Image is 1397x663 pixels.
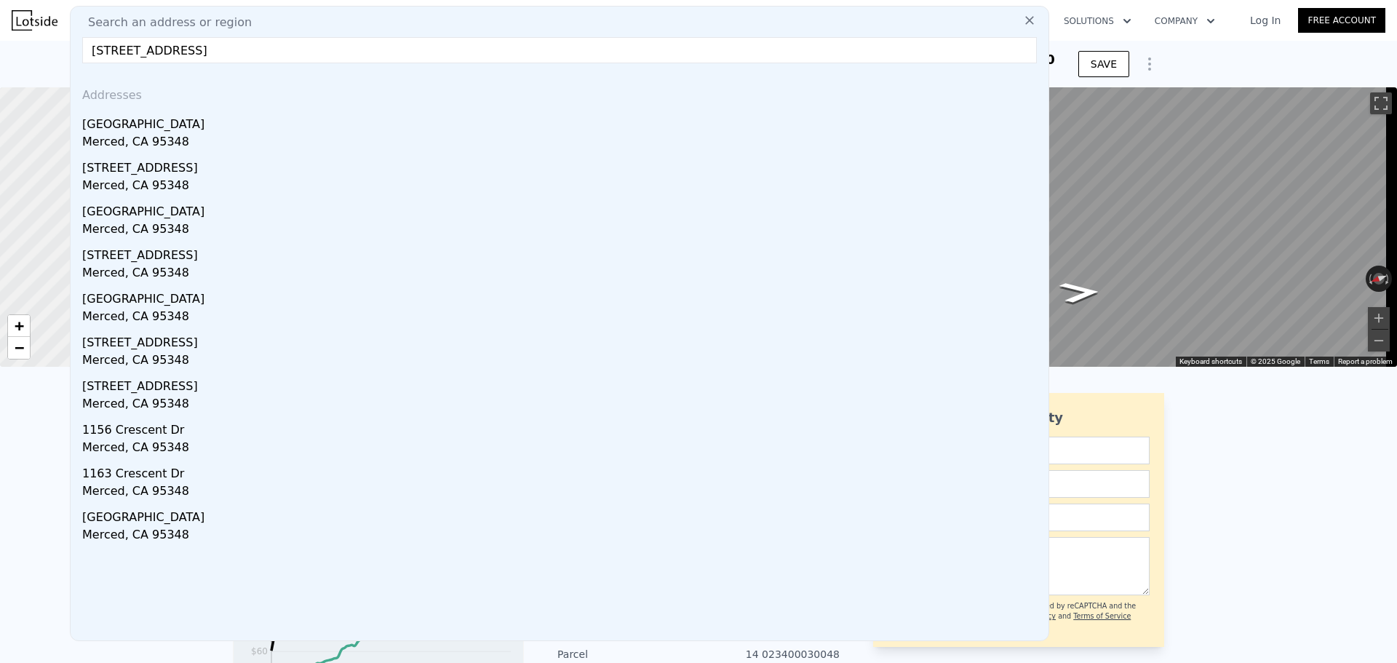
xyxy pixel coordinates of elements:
span: − [15,338,24,357]
div: Merced, CA 95348 [82,308,1043,328]
button: Rotate counterclockwise [1366,266,1374,292]
a: Free Account [1298,8,1385,33]
div: Merced, CA 95348 [82,221,1043,241]
div: Merced, CA 95348 [82,264,1043,285]
button: Rotate clockwise [1385,266,1393,292]
div: 1163 Crescent Dr [82,459,1043,483]
button: Reset the view [1365,269,1393,289]
div: [STREET_ADDRESS] [82,241,1043,264]
div: Merced, CA 95348 [82,439,1043,459]
button: Zoom in [1368,307,1390,329]
div: Merced, CA 95348 [82,352,1043,372]
div: Parcel [557,647,698,662]
div: [GEOGRAPHIC_DATA] [82,285,1043,308]
div: [STREET_ADDRESS] [82,154,1043,177]
div: [GEOGRAPHIC_DATA] [82,503,1043,526]
div: Merced, CA 95348 [82,526,1043,547]
button: Keyboard shortcuts [1179,357,1242,367]
button: Zoom out [1368,330,1390,352]
tspan: $60 [251,646,268,656]
a: Zoom out [8,337,30,359]
a: Report a problem [1338,357,1393,365]
div: [STREET_ADDRESS] [82,372,1043,395]
div: Merced, CA 95348 [82,395,1043,416]
div: Merced, CA 95348 [82,483,1043,503]
a: Log In [1233,13,1298,28]
a: Zoom in [8,315,30,337]
input: Enter an address, city, region, neighborhood or zip code [82,37,1037,63]
div: Merced, CA 95348 [82,133,1043,154]
button: Show Options [1135,49,1164,79]
div: [GEOGRAPHIC_DATA] [82,110,1043,133]
span: Search an address or region [76,14,252,31]
a: Terms of Service [1073,612,1131,620]
div: [STREET_ADDRESS] [82,328,1043,352]
path: Go South, Lynhurst Dr SW [1042,277,1118,308]
div: [GEOGRAPHIC_DATA] [82,197,1043,221]
button: Toggle fullscreen view [1370,92,1392,114]
div: 14 023400030048 [698,647,840,662]
button: Solutions [1052,8,1143,34]
span: + [15,317,24,335]
div: 1156 Crescent Dr [82,416,1043,439]
a: Terms [1309,357,1329,365]
button: SAVE [1078,51,1129,77]
button: Company [1143,8,1227,34]
div: Addresses [76,75,1043,110]
img: Lotside [12,10,57,31]
span: © 2025 Google [1251,357,1300,365]
div: This site is protected by reCAPTCHA and the Google and apply. [982,601,1150,632]
div: Merced, CA 95348 [82,177,1043,197]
